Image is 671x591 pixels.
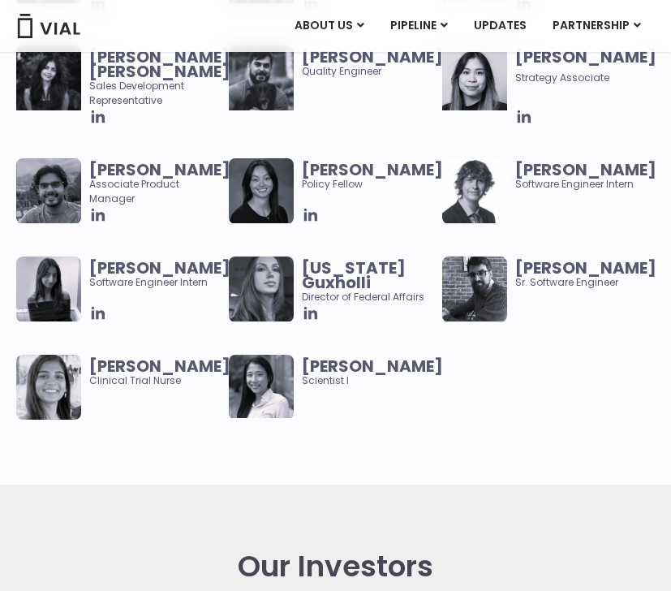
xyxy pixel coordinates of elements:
[515,71,609,84] span: Strategy Associate
[89,162,221,206] span: Associate Product Manager
[16,45,81,110] img: Smiling woman named Harman
[89,50,221,108] span: Sales Development Representative
[89,257,230,279] b: [PERSON_NAME]
[229,158,294,223] img: Smiling woman named Claudia
[89,261,221,290] span: Software Engineer Intern
[442,45,507,110] img: Headshot of smiling woman named Vanessa
[302,162,433,192] span: Policy Fellow
[515,158,656,181] b: [PERSON_NAME]
[515,45,656,68] b: [PERSON_NAME]
[302,257,406,294] b: [US_STATE] Guxholli
[89,359,221,388] span: Clinical Trial Nurse
[302,355,443,377] b: [PERSON_NAME]
[302,45,443,68] b: [PERSON_NAME]
[89,355,230,377] b: [PERSON_NAME]
[515,162,647,192] span: Software Engineer Intern
[515,261,647,290] span: Sr. Software Engineer
[16,158,81,223] img: Headshot of smiling man named Abhinav
[229,45,294,110] img: Man smiling posing for picture
[89,158,230,181] b: [PERSON_NAME]
[515,257,656,279] b: [PERSON_NAME]
[89,45,230,83] b: [PERSON_NAME] [PERSON_NAME]
[282,12,376,40] a: ABOUT USMenu Toggle
[229,355,294,418] img: Smiling woman named Anna
[229,257,294,321] img: Black and white image of woman.
[16,355,81,420] img: Smiling woman named Deepa
[442,257,507,321] img: Smiling man named Dugi Surdulli
[540,12,654,40] a: PARTNERSHIPMenu Toggle
[16,14,81,38] img: Vial Logo
[461,12,539,40] a: UPDATES
[377,12,460,40] a: PIPELINEMenu Toggle
[302,359,433,388] span: Scientist I
[302,158,443,181] b: [PERSON_NAME]
[302,50,433,79] span: Quality Engineer
[238,550,433,584] h2: Our Investors
[302,261,433,304] span: Director of Federal Affairs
